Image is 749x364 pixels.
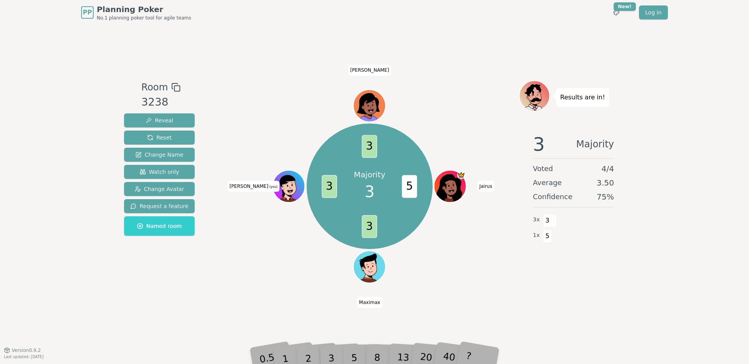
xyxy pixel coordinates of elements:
button: Watch only [124,165,195,179]
span: 3 [543,214,552,227]
a: PPPlanning PokerNo.1 planning poker tool for agile teams [81,4,191,21]
span: Average [533,177,562,188]
span: 5 [543,230,552,243]
span: 3 [365,180,374,203]
span: Room [141,80,168,94]
span: 3 [322,175,337,198]
span: Version 0.9.2 [12,347,41,353]
span: Confidence [533,191,572,202]
span: Majority [576,135,614,154]
span: 3.50 [596,177,614,188]
p: Results are in! [560,92,605,103]
span: Click to change your name [227,181,279,192]
span: 75 % [597,191,614,202]
p: Majority [354,169,385,180]
span: Reveal [146,117,173,124]
span: Planning Poker [97,4,191,15]
button: Reset [124,131,195,145]
span: 3 [362,135,377,158]
span: Click to change your name [477,181,494,192]
button: Request a feature [124,199,195,213]
button: Click to change your avatar [274,171,304,201]
span: PP [83,8,92,17]
span: 4 / 4 [602,163,614,174]
span: Change Avatar [135,185,185,193]
button: Reveal [124,113,195,127]
span: Watch only [140,168,179,176]
a: Log in [639,5,668,19]
button: Change Avatar [124,182,195,196]
button: New! [609,5,623,19]
div: New! [614,2,636,11]
span: Voted [533,163,553,174]
span: Click to change your name [357,297,382,308]
span: (you) [268,185,278,189]
button: Change Name [124,148,195,162]
span: 3 x [533,216,540,224]
span: 5 [402,175,417,198]
div: 3238 [141,94,180,110]
span: Named room [137,222,182,230]
button: Named room [124,216,195,236]
button: Version0.9.2 [4,347,41,353]
span: Request a feature [130,202,188,210]
span: 1 x [533,231,540,240]
span: 3 [533,135,545,154]
span: Last updated: [DATE] [4,355,44,359]
span: 3 [362,215,377,238]
span: Click to change your name [348,65,391,76]
span: No.1 planning poker tool for agile teams [97,15,191,21]
span: Change Name [135,151,183,159]
span: Jairus is the host [457,171,465,179]
span: Reset [147,134,172,141]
